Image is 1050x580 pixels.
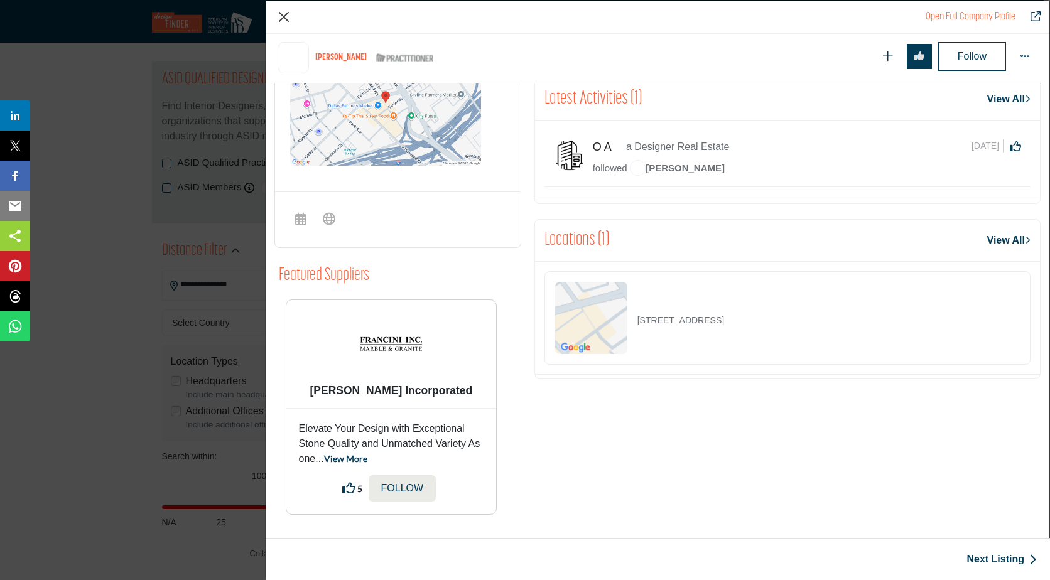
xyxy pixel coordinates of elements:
h2: Featured Suppliers [279,266,369,287]
h5: O A [593,141,623,154]
i: Click to Like this activity [1010,141,1021,152]
button: Follow [938,42,1006,71]
img: avtar-image [554,139,585,171]
p: Follow [381,481,424,496]
a: View All [987,233,1031,248]
a: Redirect to catherine-howser [926,12,1015,22]
p: Elevate Your Design with Exceptional Stone Quality and Unmatched Variety As one... [299,421,484,466]
button: More Options [1012,44,1037,69]
p: [STREET_ADDRESS] [637,314,724,327]
a: Redirect to catherine-howser [1022,9,1041,24]
button: Close [274,8,293,26]
img: Francini Incorporated [360,313,423,375]
p: a Designer Real Estate [626,139,730,154]
img: catherine-howser logo [278,42,309,73]
img: Location Map [290,40,481,166]
img: Location Map [555,282,627,354]
span: [PERSON_NAME] [630,163,725,173]
a: View More [324,453,367,464]
h2: Locations (1) [544,229,609,252]
a: Next Listing [966,552,1037,567]
span: [DATE] [972,139,1004,153]
span: followed [593,163,627,173]
h1: [PERSON_NAME] [315,53,367,63]
a: image[PERSON_NAME] [630,161,725,177]
img: image [630,160,646,176]
img: ASID Qualified Practitioners [376,50,433,66]
b: Francini Incorporated [310,384,473,397]
a: [PERSON_NAME] Incorporated [310,384,473,397]
span: 5 [357,482,362,495]
button: Follow [369,475,436,502]
h2: Latest Activities (1) [544,88,642,110]
a: View All [987,92,1031,107]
